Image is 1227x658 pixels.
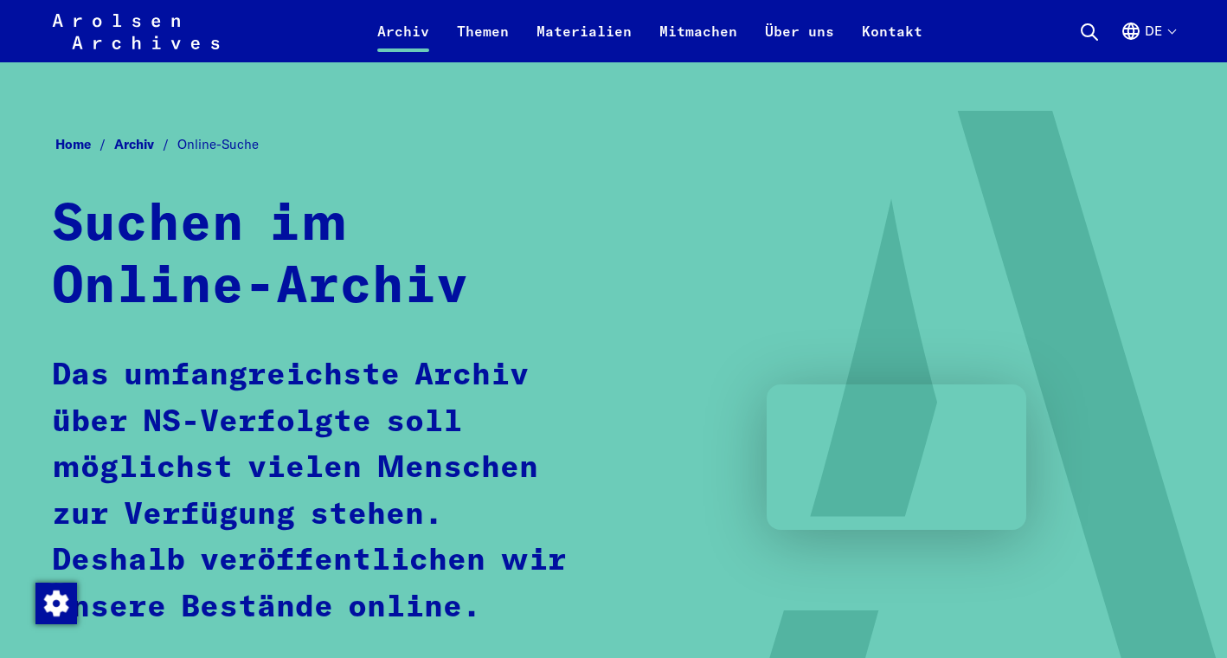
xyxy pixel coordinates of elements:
span: Online-Suche [177,136,259,152]
nav: Breadcrumb [52,132,1175,158]
a: Archiv [363,21,443,62]
a: Home [55,136,114,152]
a: Materialien [523,21,646,62]
img: Zustimmung ändern [35,583,77,624]
a: Archiv [114,136,177,152]
nav: Primär [363,10,936,52]
a: Mitmachen [646,21,751,62]
button: Deutsch, Sprachauswahl [1121,21,1175,62]
p: Das umfangreichste Archiv über NS-Verfolgte soll möglichst vielen Menschen zur Verfügung stehen. ... [52,353,583,631]
a: Themen [443,21,523,62]
div: Zustimmung ändern [35,582,76,623]
a: Kontakt [848,21,936,62]
a: Über uns [751,21,848,62]
strong: Suchen im Online-Archiv [52,199,468,313]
